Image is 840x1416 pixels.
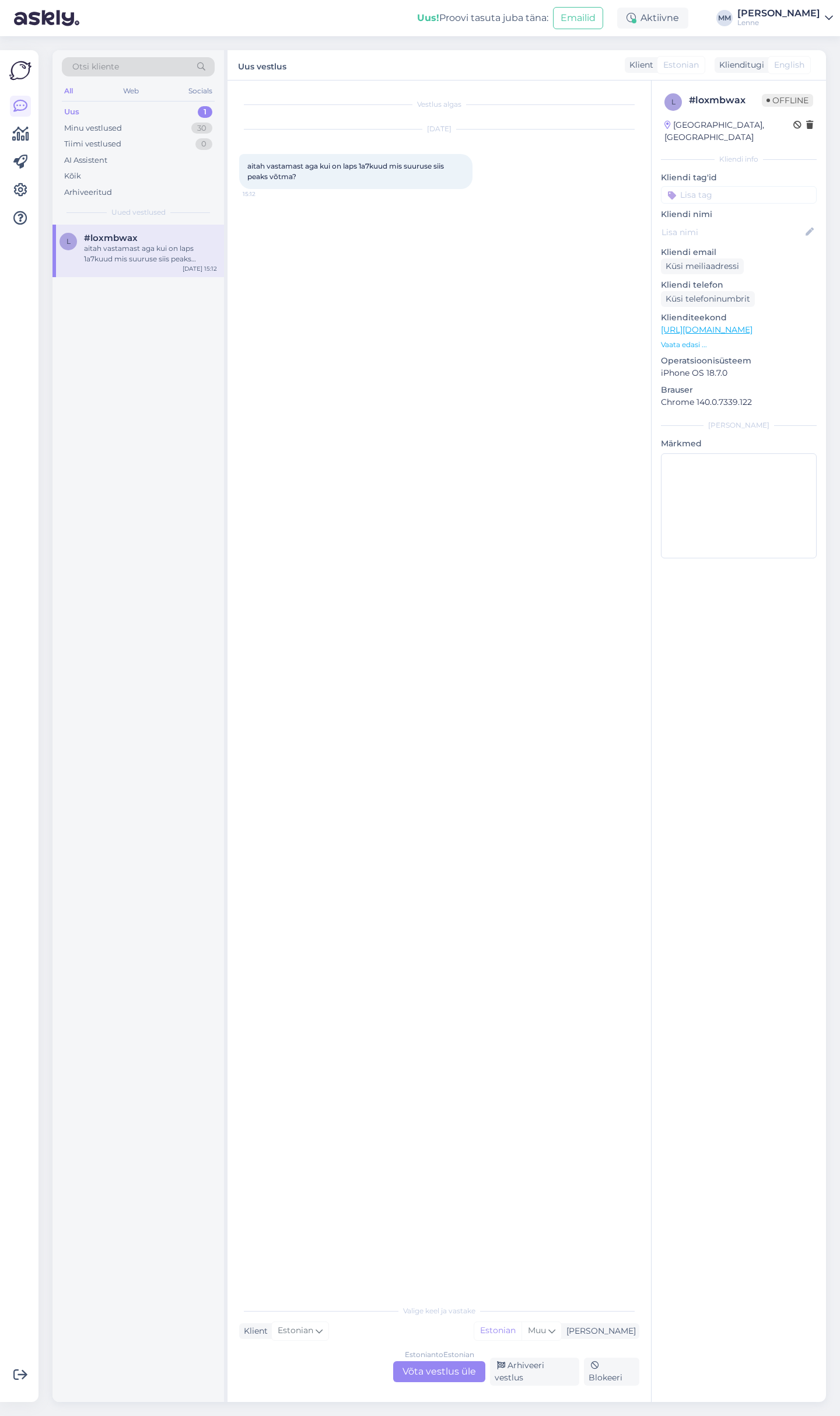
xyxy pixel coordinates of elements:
[183,264,217,273] div: [DATE] 15:12
[661,226,803,239] input: Lisa nimi
[689,93,762,107] div: # loxmbwax
[774,59,804,71] span: English
[661,438,817,450] p: Märkmed
[715,59,764,71] div: Klienditugi
[490,1358,579,1386] div: Arhiveeri vestlus
[661,396,817,408] p: Chrome 140.0.7339.122
[661,208,817,221] p: Kliendi nimi
[661,367,817,379] p: iPhone OS 18.7.0
[239,1306,639,1316] div: Valige keel ja vastake
[186,83,215,99] div: Socials
[661,340,817,350] p: Vaata edasi ...
[528,1325,546,1335] span: Muu
[553,7,603,29] button: Emailid
[84,233,138,243] span: #loxmbwax
[417,12,439,23] b: Uus!
[716,10,733,26] div: MM
[737,9,833,27] a: [PERSON_NAME]Lenne
[737,9,820,18] div: [PERSON_NAME]
[661,384,817,396] p: Brauser
[393,1361,485,1382] div: Võta vestlus üle
[661,246,817,258] p: Kliendi email
[9,60,32,82] img: Askly Logo
[84,243,217,264] div: aitah vastamast aga kui on laps 1a7kuud mis suuruse siis peaks võtma?
[239,1325,268,1337] div: Klient
[474,1322,521,1340] div: Estonian
[584,1358,639,1386] div: Blokeeri
[661,420,817,431] div: [PERSON_NAME]
[64,123,122,134] div: Minu vestlused
[417,11,548,25] div: Proovi tasuta juba täna:
[239,99,639,110] div: Vestlus algas
[663,59,699,71] span: Estonian
[661,291,755,307] div: Küsi telefoninumbrit
[737,18,820,27] div: Lenne
[661,154,817,165] div: Kliendi info
[239,124,639,134] div: [DATE]
[661,279,817,291] p: Kliendi telefon
[64,170,81,182] div: Kõik
[671,97,675,106] span: l
[66,237,71,246] span: l
[661,355,817,367] p: Operatsioonisüsteem
[762,94,813,107] span: Offline
[191,123,212,134] div: 30
[661,258,744,274] div: Küsi meiliaadressi
[243,190,286,198] span: 15:12
[562,1325,636,1337] div: [PERSON_NAME]
[64,187,112,198] div: Arhiveeritud
[661,186,817,204] input: Lisa tag
[121,83,141,99] div: Web
[664,119,793,144] div: [GEOGRAPHIC_DATA], [GEOGRAPHIC_DATA]
[64,106,79,118] div: Uus
[111,207,166,218] span: Uued vestlused
[617,8,688,29] div: Aktiivne
[195,138,212,150] div: 0
[238,57,286,73] label: Uus vestlus
[72,61,119,73] span: Otsi kliente
[64,155,107,166] div: AI Assistent
[661,312,817,324] p: Klienditeekond
[278,1324,313,1337] span: Estonian
[247,162,446,181] span: aitah vastamast aga kui on laps 1a7kuud mis suuruse siis peaks võtma?
[625,59,653,71] div: Klient
[405,1349,474,1360] div: Estonian to Estonian
[661,324,752,335] a: [URL][DOMAIN_NAME]
[198,106,212,118] div: 1
[661,172,817,184] p: Kliendi tag'id
[62,83,75,99] div: All
[64,138,121,150] div: Tiimi vestlused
